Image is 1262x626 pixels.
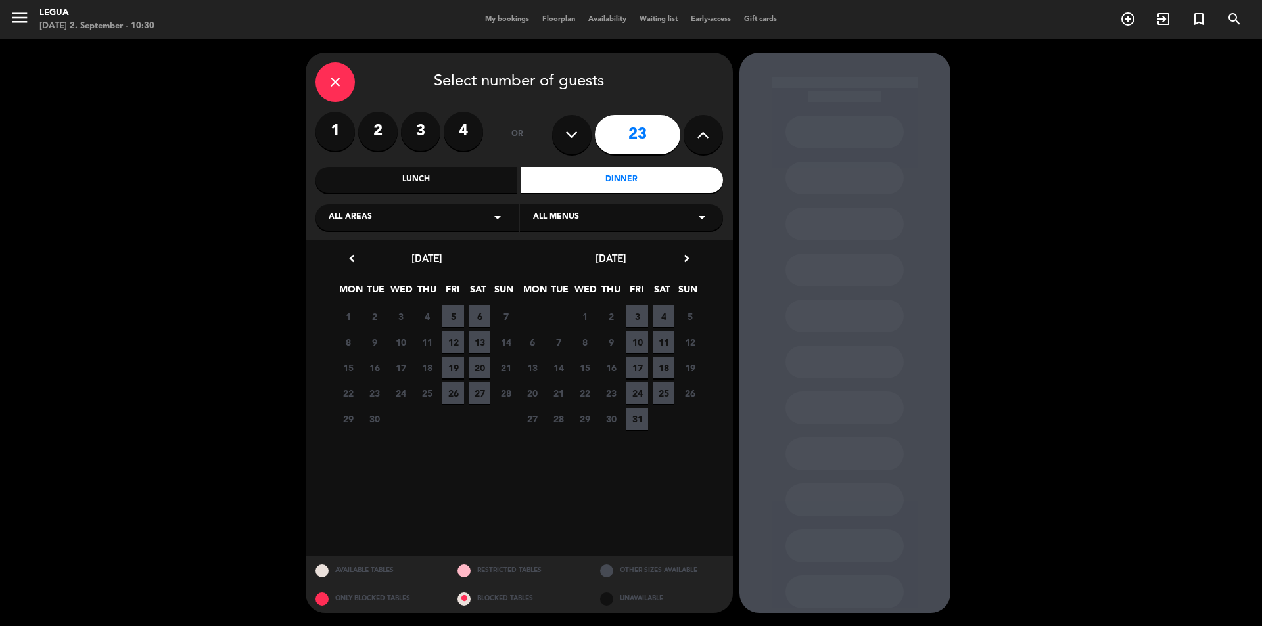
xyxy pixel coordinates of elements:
[495,382,517,404] span: 28
[329,211,372,224] span: All areas
[521,331,543,353] span: 6
[536,16,582,23] span: Floorplan
[574,382,596,404] span: 22
[493,282,515,303] span: SUN
[677,282,699,303] span: SUN
[411,252,442,265] span: [DATE]
[467,282,489,303] span: SAT
[679,357,701,378] span: 19
[363,331,385,353] span: 9
[490,210,505,225] i: arrow_drop_down
[653,331,674,353] span: 11
[1227,11,1242,27] i: search
[574,282,596,303] span: WED
[390,382,411,404] span: 24
[626,382,648,404] span: 24
[549,282,571,303] span: TUE
[548,382,569,404] span: 21
[521,408,543,430] span: 27
[448,556,590,585] div: RESTRICTED TABLES
[442,357,464,378] span: 19
[315,112,355,151] label: 1
[363,382,385,404] span: 23
[653,357,674,378] span: 18
[679,305,701,327] span: 5
[479,16,536,23] span: My bookings
[626,282,647,303] span: FRI
[442,331,464,353] span: 12
[363,408,385,430] span: 30
[10,8,30,28] i: menu
[39,7,154,20] div: Legua
[600,382,622,404] span: 23
[653,382,674,404] span: 25
[390,305,411,327] span: 3
[469,305,490,327] span: 6
[469,382,490,404] span: 27
[337,382,359,404] span: 22
[315,62,723,102] div: Select number of guests
[495,305,517,327] span: 7
[574,331,596,353] span: 8
[442,282,463,303] span: FRI
[600,305,622,327] span: 2
[521,167,723,193] div: Dinner
[590,585,733,613] div: UNAVAILABLE
[548,357,569,378] span: 14
[345,252,359,265] i: chevron_left
[390,282,412,303] span: WED
[679,331,701,353] span: 12
[416,305,438,327] span: 4
[651,282,673,303] span: SAT
[339,282,361,303] span: MON
[533,211,579,224] span: All menus
[337,357,359,378] span: 15
[521,357,543,378] span: 13
[626,305,648,327] span: 3
[600,331,622,353] span: 9
[401,112,440,151] label: 3
[679,382,701,404] span: 26
[416,382,438,404] span: 25
[548,408,569,430] span: 28
[626,408,648,430] span: 31
[448,585,590,613] div: BLOCKED TABLES
[633,16,684,23] span: Waiting list
[680,252,693,265] i: chevron_right
[337,408,359,430] span: 29
[1191,11,1207,27] i: turned_in_not
[521,382,543,404] span: 20
[626,331,648,353] span: 10
[600,408,622,430] span: 30
[694,210,710,225] i: arrow_drop_down
[574,305,596,327] span: 1
[365,282,386,303] span: TUE
[337,305,359,327] span: 1
[10,8,30,32] button: menu
[327,74,343,90] i: close
[416,357,438,378] span: 18
[363,305,385,327] span: 2
[737,16,783,23] span: Gift cards
[39,20,154,33] div: [DATE] 2. September - 10:30
[495,357,517,378] span: 21
[390,331,411,353] span: 10
[469,331,490,353] span: 13
[1120,11,1136,27] i: add_circle_outline
[469,357,490,378] span: 20
[684,16,737,23] span: Early-access
[416,282,438,303] span: THU
[574,357,596,378] span: 15
[523,282,545,303] span: MON
[590,556,733,585] div: OTHER SIZES AVAILABLE
[574,408,596,430] span: 29
[596,252,626,265] span: [DATE]
[337,331,359,353] span: 8
[495,331,517,353] span: 14
[442,382,464,404] span: 26
[306,585,448,613] div: ONLY BLOCKED TABLES
[626,357,648,378] span: 17
[600,282,622,303] span: THU
[416,331,438,353] span: 11
[315,167,518,193] div: Lunch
